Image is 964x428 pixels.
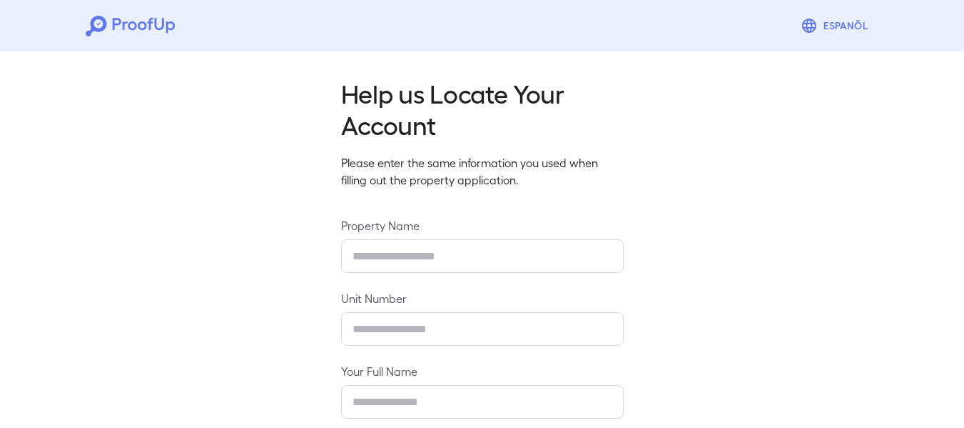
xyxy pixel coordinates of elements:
p: Please enter the same information you used when filling out the property application. [341,154,624,189]
button: Espanõl [795,11,878,40]
h2: Help us Locate Your Account [341,77,624,140]
label: Property Name [341,217,624,234]
label: Unit Number [341,290,624,307]
label: Your Full Name [341,363,624,379]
